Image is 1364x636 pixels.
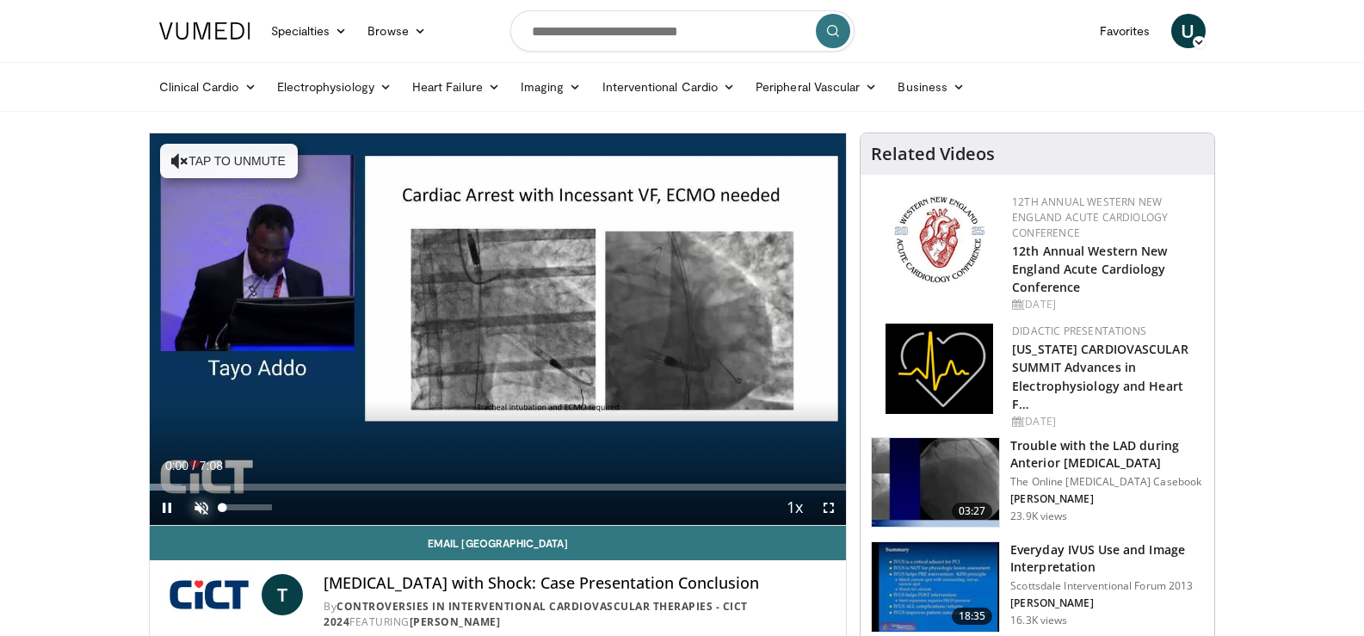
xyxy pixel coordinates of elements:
[592,70,746,104] a: Interventional Cardio
[357,14,436,48] a: Browse
[812,491,846,525] button: Fullscreen
[223,504,272,510] div: Volume Level
[324,599,832,630] div: By FEATURING
[1089,14,1161,48] a: Favorites
[1010,492,1204,506] p: [PERSON_NAME]
[871,437,1204,528] a: 03:27 Trouble with the LAD during Anterior [MEDICAL_DATA] The Online [MEDICAL_DATA] Casebook [PER...
[1010,596,1204,610] p: [PERSON_NAME]
[402,70,510,104] a: Heart Failure
[886,324,993,414] img: 1860aa7a-ba06-47e3-81a4-3dc728c2b4cf.png.150x105_q85_autocrop_double_scale_upscale_version-0.2.png
[892,195,987,285] img: 0954f259-7907-4053-a817-32a96463ecc8.png.150x105_q85_autocrop_double_scale_upscale_version-0.2.png
[1012,297,1200,312] div: [DATE]
[952,608,993,625] span: 18:35
[1171,14,1206,48] a: U
[262,574,303,615] a: T
[1010,437,1204,472] h3: Trouble with the LAD during Anterior [MEDICAL_DATA]
[872,542,999,632] img: dTBemQywLidgNXR34xMDoxOjA4MTsiGN.150x105_q85_crop-smart_upscale.jpg
[193,459,196,472] span: /
[324,574,832,593] h4: [MEDICAL_DATA] with Shock: Case Presentation Conclusion
[159,22,250,40] img: VuMedi Logo
[324,599,748,629] a: Controversies in Interventional Cardiovascular Therapies - CICT 2024
[510,70,592,104] a: Imaging
[510,10,855,52] input: Search topics, interventions
[164,574,256,615] img: Controversies in Interventional Cardiovascular Therapies - CICT 2024
[887,70,975,104] a: Business
[150,484,847,491] div: Progress Bar
[150,526,847,560] a: Email [GEOGRAPHIC_DATA]
[410,614,501,629] a: [PERSON_NAME]
[150,133,847,526] video-js: Video Player
[1012,341,1188,411] a: [US_STATE] CARDIOVASCULAR SUMMIT Advances in Electrophysiology and Heart F…
[777,491,812,525] button: Playback Rate
[160,144,298,178] button: Tap to unmute
[1012,243,1167,295] a: 12th Annual Western New England Acute Cardiology Conference
[261,14,358,48] a: Specialties
[267,70,402,104] a: Electrophysiology
[184,491,219,525] button: Unmute
[150,491,184,525] button: Pause
[1012,195,1168,240] a: 12th Annual Western New England Acute Cardiology Conference
[745,70,887,104] a: Peripheral Vascular
[1010,579,1204,593] p: Scottsdale Interventional Forum 2013
[1010,509,1067,523] p: 23.9K views
[1010,614,1067,627] p: 16.3K views
[872,438,999,528] img: ABqa63mjaT9QMpl35hMDoxOmtxO3TYNt_2.150x105_q85_crop-smart_upscale.jpg
[165,459,188,472] span: 0:00
[1010,475,1204,489] p: The Online [MEDICAL_DATA] Casebook
[1012,414,1200,429] div: [DATE]
[871,144,995,164] h4: Related Videos
[1012,324,1200,339] div: Didactic Presentations
[871,541,1204,633] a: 18:35 Everyday IVUS Use and Image Interpretation Scottsdale Interventional Forum 2013 [PERSON_NAM...
[200,459,223,472] span: 7:08
[149,70,267,104] a: Clinical Cardio
[952,503,993,520] span: 03:27
[1010,541,1204,576] h3: Everyday IVUS Use and Image Interpretation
